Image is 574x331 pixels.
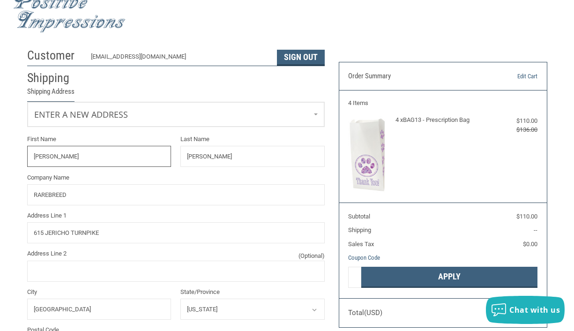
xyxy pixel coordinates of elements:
span: $0.00 [523,241,537,248]
span: Sales Tax [348,241,374,248]
label: State/Province [180,287,325,297]
h3: 4 Items [348,99,537,107]
a: Coupon Code [348,254,380,261]
h3: Order Summary [348,72,477,81]
h2: Customer [27,48,82,63]
span: -- [534,226,537,233]
div: $136.00 [490,125,537,135]
input: Gift Certificate or Coupon Code [348,267,361,288]
span: Enter a new address [34,109,128,120]
label: Last Name [180,135,325,144]
button: Sign Out [277,50,325,66]
span: $110.00 [516,213,537,220]
span: Subtotal [348,213,370,220]
button: Chat with us [486,296,565,324]
span: Total (USD) [348,308,382,317]
h4: 4 x BAG13 - Prescription Bag [395,116,488,124]
span: Shipping [348,226,371,233]
a: Enter or select a different address [28,102,324,127]
div: [EMAIL_ADDRESS][DOMAIN_NAME] [91,52,268,66]
small: (Optional) [298,251,325,261]
a: Edit Cart [477,72,537,81]
label: Address Line 2 [27,249,325,258]
label: First Name [27,135,171,144]
label: City [27,287,171,297]
h2: Shipping [27,70,82,86]
legend: Shipping Address [27,86,75,102]
button: Apply [361,267,537,288]
span: Chat with us [509,305,560,315]
div: $110.00 [490,116,537,126]
label: Company Name [27,173,325,182]
label: Address Line 1 [27,211,325,220]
